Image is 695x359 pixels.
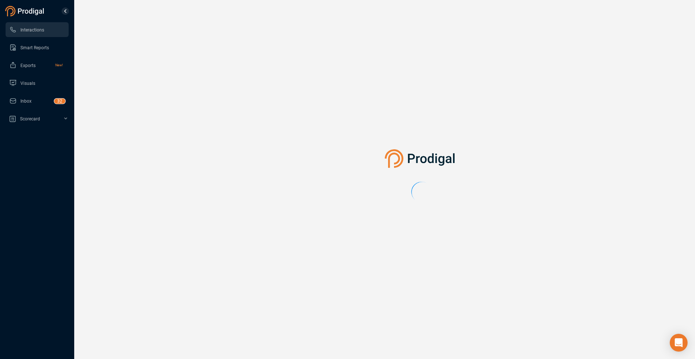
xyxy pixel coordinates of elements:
[6,76,69,90] li: Visuals
[20,116,40,122] span: Scorecard
[6,40,69,55] li: Smart Reports
[9,58,63,73] a: ExportsNew!
[20,81,35,86] span: Visuals
[20,99,32,104] span: Inbox
[385,149,459,168] img: prodigal-logo
[9,22,63,37] a: Interactions
[670,334,688,352] div: Open Intercom Messenger
[57,99,60,106] p: 3
[6,58,69,73] li: Exports
[6,93,69,108] li: Inbox
[60,99,62,106] p: 2
[55,58,63,73] span: New!
[20,45,49,50] span: Smart Reports
[20,63,36,68] span: Exports
[54,99,65,104] sup: 32
[9,76,63,90] a: Visuals
[5,6,46,16] img: prodigal-logo
[20,27,44,33] span: Interactions
[9,40,63,55] a: Smart Reports
[9,93,63,108] a: Inbox
[6,22,69,37] li: Interactions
